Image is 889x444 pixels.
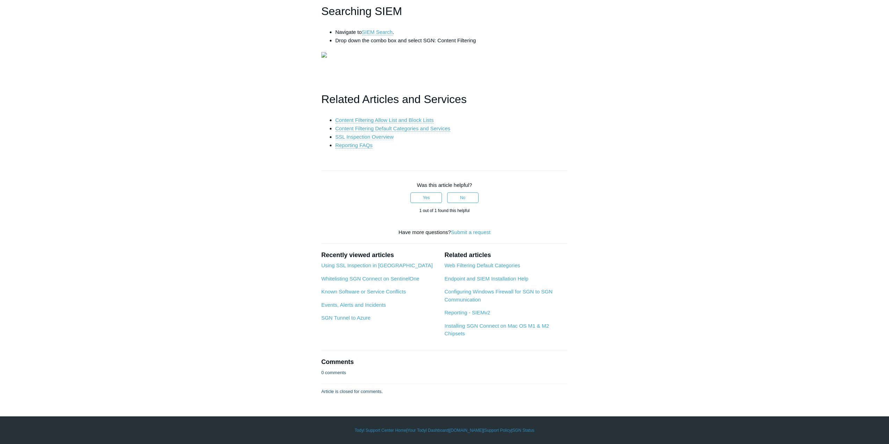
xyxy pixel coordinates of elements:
a: Using SSL Inspection in [GEOGRAPHIC_DATA] [321,262,433,268]
h1: Related Articles and Services [321,90,568,108]
a: Web Filtering Default Categories [444,262,520,268]
h2: Related articles [444,250,568,260]
a: Configuring Windows Firewall for SGN to SGN Communication [444,289,552,303]
p: 0 comments [321,369,346,376]
a: SGN Status [512,427,534,434]
a: SGN Tunnel to Azure [321,315,371,321]
a: Reporting FAQs [335,142,373,148]
a: Your Todyl Dashboard [407,427,448,434]
h2: Recently viewed articles [321,250,438,260]
a: Content Filtering Default Categories and Services [335,125,450,132]
a: Known Software or Service Conflicts [321,289,406,294]
a: Todyl Support Center Home [355,427,406,434]
a: SSL Inspection Overview [335,134,394,140]
a: Installing SGN Connect on Mac OS M1 & M2 Chipsets [444,323,549,337]
li: Drop down the combo box and select SGN: Content Filtering [335,36,568,45]
p: Article is closed for comments. [321,388,383,395]
span: 1 out of 1 found this helpful [419,208,469,213]
div: Have more questions? [321,228,568,236]
img: 23077963538067 [321,52,327,58]
a: Endpoint and SIEM Installation Help [444,276,528,282]
a: Reporting - SIEMv2 [444,310,490,315]
div: | | | | [242,427,647,434]
a: [DOMAIN_NAME] [450,427,483,434]
a: Support Policy [484,427,511,434]
a: SIEM Search [362,29,393,35]
button: This article was not helpful [447,192,479,203]
h1: Searching SIEM [321,2,568,20]
a: Content Filtering Allow List and Block Lists [335,117,434,123]
a: Events, Alerts and Incidents [321,302,386,308]
h2: Comments [321,357,568,367]
span: Was this article helpful? [417,182,472,188]
li: Navigate to . [335,28,568,36]
a: Submit a request [451,229,490,235]
button: This article was helpful [410,192,442,203]
a: Whitelisting SGN Connect on SentinelOne [321,276,420,282]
